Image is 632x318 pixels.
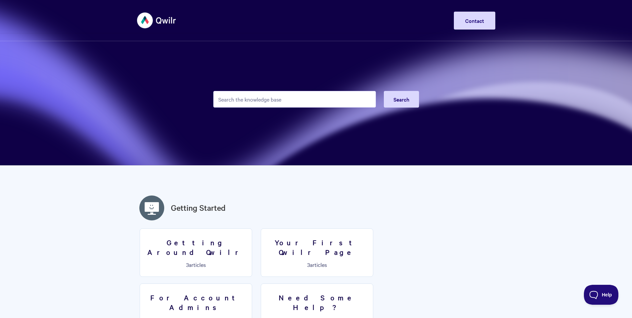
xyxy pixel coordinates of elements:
[144,293,248,312] h3: For Account Admins
[137,8,176,33] img: Qwilr Help Center
[384,91,419,108] button: Search
[393,96,409,103] span: Search
[144,238,248,257] h3: Getting Around Qwilr
[261,228,373,277] a: Your First Qwilr Page 3articles
[265,262,369,268] p: articles
[186,261,189,268] span: 3
[213,91,376,108] input: Search the knowledge base
[584,285,619,305] iframe: Toggle Customer Support
[265,238,369,257] h3: Your First Qwilr Page
[265,293,369,312] h3: Need Some Help?
[144,262,248,268] p: articles
[454,12,495,30] a: Contact
[140,228,252,277] a: Getting Around Qwilr 3articles
[171,202,226,214] a: Getting Started
[307,261,310,268] span: 3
